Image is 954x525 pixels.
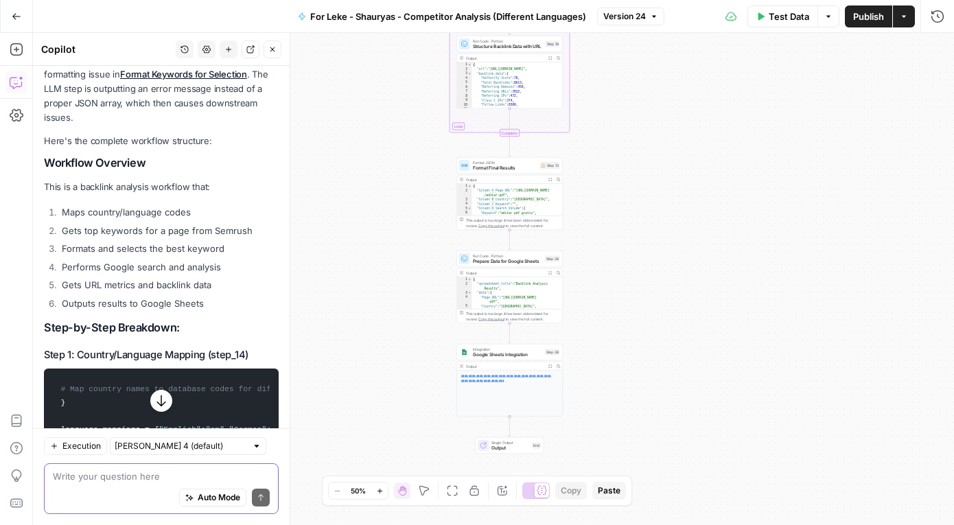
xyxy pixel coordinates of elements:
[456,437,563,454] div: Single OutputOutputEnd
[58,242,279,255] li: Formats and selects the best keyword
[561,485,581,497] span: Copy
[509,230,511,250] g: Edge from step_13 to step_39
[603,10,646,23] span: Version 24
[473,351,542,358] span: Google Sheets Integration
[457,198,472,202] div: 3
[468,277,472,282] span: Toggle code folding, rows 1 through 13
[457,207,472,211] div: 5
[466,364,544,369] div: Output
[540,162,560,169] div: Step 13
[44,134,279,148] p: Here's the complete workflow structure:
[491,445,529,452] span: Output
[457,295,472,304] div: 4
[457,76,472,81] div: 4
[468,207,472,211] span: Toggle code folding, rows 5 through 12
[466,56,544,61] div: Output
[769,10,809,23] span: Test Data
[509,15,511,35] g: Edge from step_12 to step_18
[468,62,472,67] span: Toggle code folding, rows 1 through 20
[500,129,520,137] div: Complete
[62,440,101,452] span: Execution
[509,137,511,156] g: Edge from step_11-iteration-end to step_13
[456,157,563,230] div: Format JSONFormat Final ResultsStep 13Output{ "Column_A_Page_URL":"[URL][DOMAIN_NAME] /editar-pdf...
[44,349,248,361] strong: Step 1: Country/Language Mapping (step_14)
[598,485,620,497] span: Paste
[44,156,279,170] h2: Workflow Overview
[457,277,472,282] div: 1
[457,189,472,198] div: 2
[457,80,472,85] div: 5
[466,270,544,276] div: Output
[597,8,664,25] button: Version 24
[120,69,247,80] a: Format Keywords for Selection
[58,260,279,274] li: Performs Google search and analysis
[310,10,586,23] span: For Leke - Shauryas - Competitor Analysis (Different Languages)
[473,43,543,50] span: Structure Backlink Data with URL
[456,129,563,137] div: Complete
[456,250,563,323] div: Run Code · PythonPrepare Data for Google SheetsStep 39Output{ "spreadsheet_title":"Backlink Analy...
[468,291,472,296] span: Toggle code folding, rows 3 through 12
[457,107,472,112] div: 11
[546,41,560,47] div: Step 18
[466,218,560,229] div: This output is too large & has been abbreviated for review. to view the full content.
[509,323,511,343] g: Edge from step_39 to step_38
[44,437,107,455] button: Execution
[545,256,560,262] div: Step 39
[44,180,279,194] p: This is a backlink analysis workflow that:
[466,311,560,322] div: This output is too large & has been abbreviated for review. to view the full content.
[473,38,543,44] span: Run Code · Python
[229,425,267,434] span: "German"
[457,103,472,108] div: 10
[44,53,279,126] p: Looking at your workflow, I can see the keyword formatting issue in . The LLM step is outputting ...
[457,98,472,103] div: 9
[845,5,892,27] button: Publish
[473,347,542,352] span: Integration
[473,165,537,172] span: Format Final Results
[457,184,472,189] div: 1
[473,258,542,265] span: Prepare Data for Google Sheets
[853,10,884,23] span: Publish
[457,89,472,94] div: 7
[478,224,504,228] span: Copy the output
[44,321,279,334] h2: Step-by-Step Breakdown:
[159,425,201,434] span: "English"
[468,71,472,76] span: Toggle code folding, rows 3 through 19
[466,177,544,183] div: Output
[747,5,817,27] button: Test Data
[41,43,172,56] div: Copilot
[115,439,246,453] input: Claude Sonnet 4 (default)
[509,417,511,436] g: Edge from step_38 to end
[457,202,472,207] div: 4
[457,304,472,309] div: 5
[545,349,560,355] div: Step 38
[592,482,626,500] button: Paste
[457,71,472,76] div: 3
[555,482,587,500] button: Copy
[457,94,472,99] div: 8
[457,62,472,67] div: 1
[491,440,529,445] span: Single Output
[290,5,594,27] button: For Leke - Shauryas - Competitor Analysis (Different Languages)
[457,211,472,215] div: 6
[179,489,246,506] button: Auto Mode
[58,224,279,237] li: Gets top keywords for a page from Semrush
[468,184,472,189] span: Toggle code folding, rows 1 through 69
[457,67,472,72] div: 2
[198,491,240,504] span: Auto Mode
[473,160,537,165] span: Format JSON
[456,36,563,108] div: Run Code · PythonStructure Backlink Data with URLStep 18Output{ "url":"[URL][DOMAIN_NAME]", "back...
[457,85,472,90] div: 6
[58,205,279,219] li: Maps country/language codes
[532,443,541,449] div: End
[58,278,279,292] li: Gets URL metrics and backlink data
[461,349,468,355] img: Group%201%201.png
[478,317,504,321] span: Copy the output
[457,291,472,296] div: 3
[457,282,472,291] div: 2
[473,253,542,259] span: Run Code · Python
[206,425,224,434] span: "en"
[60,385,323,393] span: # Map country names to database codes for different APIs
[58,296,279,310] li: Outputs results to Google Sheets
[351,485,366,496] span: 50%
